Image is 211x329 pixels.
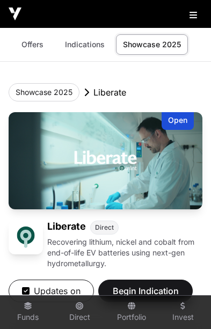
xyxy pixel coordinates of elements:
div: Open [162,112,194,130]
img: Liberate [9,220,43,254]
span: Direct [95,223,114,232]
h1: Liberate [47,220,86,235]
button: Updates on [9,280,94,302]
button: Begin Indication [98,280,193,302]
a: Indications [58,34,112,55]
a: Begin Indication [98,290,193,301]
a: Direct [58,298,101,327]
a: Portfolio [110,298,153,327]
iframe: Chat Widget [157,277,211,329]
span: Begin Indication [112,284,179,297]
img: Icehouse Ventures Logo [9,8,21,20]
a: Showcase 2025 [116,34,188,55]
a: Funds [6,298,49,327]
a: Offers [11,34,54,55]
p: Liberate [93,86,126,99]
img: Liberate [9,112,202,209]
p: Recovering lithium, nickel and cobalt from end-of-life EV batteries using next-gen hydrometallurgy. [47,237,202,269]
button: Showcase 2025 [9,83,79,101]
